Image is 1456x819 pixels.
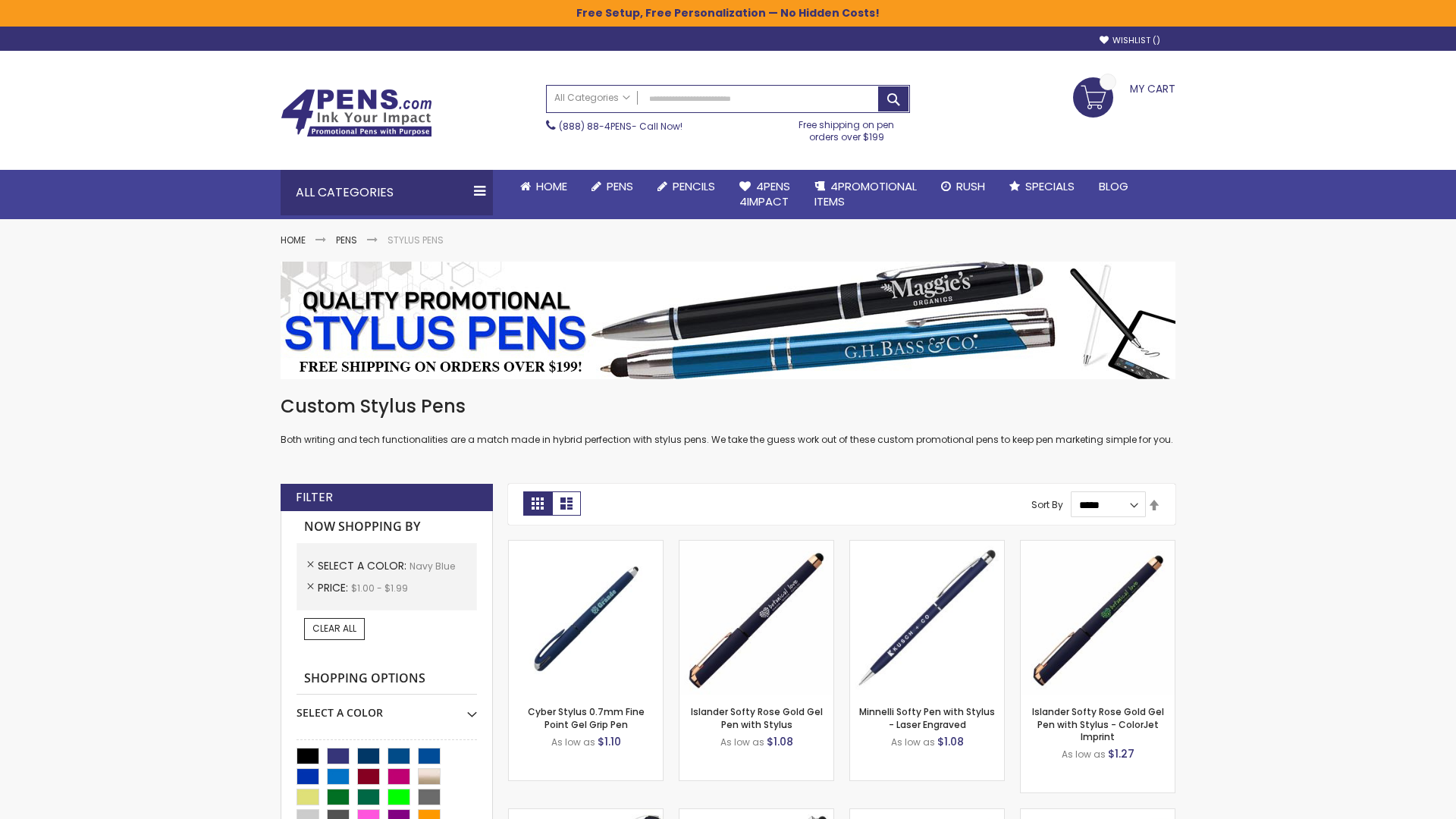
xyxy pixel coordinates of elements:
img: Cyber Stylus 0.7mm Fine Point Gel Grip Pen-Navy Blue [509,541,663,695]
label: Sort By [1031,498,1063,511]
span: Select A Color [318,558,409,573]
span: As low as [1062,748,1106,761]
a: Clear All [304,618,365,639]
span: Rush [956,178,985,194]
strong: Stylus Pens [388,234,444,246]
strong: Grid [523,491,552,516]
span: 4Pens 4impact [739,178,790,209]
span: Pens [607,178,633,194]
span: $1.10 [598,734,621,749]
h1: Custom Stylus Pens [281,394,1175,419]
a: Minnelli Softy Pen with Stylus - Laser Engraved [859,705,995,730]
span: - Call Now! [559,120,682,133]
span: Clear All [312,622,356,635]
span: $1.08 [767,734,793,749]
a: Islander Softy Rose Gold Gel Pen with Stylus - ColorJet Imprint-Navy Blue [1021,540,1175,553]
div: All Categories [281,170,493,215]
a: Islander Softy Rose Gold Gel Pen with Stylus - ColorJet Imprint [1032,705,1164,742]
img: Islander Softy Rose Gold Gel Pen with Stylus - ColorJet Imprint-Navy Blue [1021,541,1175,695]
a: Islander Softy Rose Gold Gel Pen with Stylus [691,705,823,730]
a: 4Pens4impact [727,170,802,219]
a: Blog [1087,170,1141,203]
span: Specials [1025,178,1075,194]
span: As low as [551,736,595,748]
img: Stylus Pens [281,262,1175,379]
span: $1.00 - $1.99 [351,582,408,595]
div: Free shipping on pen orders over $199 [783,113,911,143]
img: 4Pens Custom Pens and Promotional Products [281,89,432,137]
a: Home [281,234,306,246]
a: Pencils [645,170,727,203]
a: Rush [929,170,997,203]
a: Islander Softy Rose Gold Gel Pen with Stylus-Navy Blue [679,540,833,553]
a: Cyber Stylus 0.7mm Fine Point Gel Grip Pen-Navy Blue [509,540,663,553]
span: Blog [1099,178,1128,194]
span: Navy Blue [409,560,455,573]
div: Both writing and tech functionalities are a match made in hybrid perfection with stylus pens. We ... [281,394,1175,447]
span: Pencils [673,178,715,194]
span: As low as [720,736,764,748]
span: $1.27 [1108,746,1134,761]
a: Specials [997,170,1087,203]
span: $1.08 [937,734,964,749]
div: Select A Color [297,695,477,720]
img: Minnelli Softy Pen with Stylus - Laser Engraved-Navy Blue [850,541,1004,695]
a: Cyber Stylus 0.7mm Fine Point Gel Grip Pen [528,705,645,730]
span: As low as [891,736,935,748]
span: Home [536,178,567,194]
span: Price [318,580,351,595]
a: Pens [336,234,357,246]
a: Wishlist [1100,35,1160,46]
a: 4PROMOTIONALITEMS [802,170,929,219]
a: All Categories [547,86,638,111]
strong: Filter [296,489,333,506]
strong: Shopping Options [297,663,477,695]
span: All Categories [554,92,630,104]
a: Minnelli Softy Pen with Stylus - Laser Engraved-Navy Blue [850,540,1004,553]
a: Pens [579,170,645,203]
strong: Now Shopping by [297,511,477,543]
img: Islander Softy Rose Gold Gel Pen with Stylus-Navy Blue [679,541,833,695]
span: 4PROMOTIONAL ITEMS [814,178,917,209]
a: Home [508,170,579,203]
a: (888) 88-4PENS [559,120,632,133]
